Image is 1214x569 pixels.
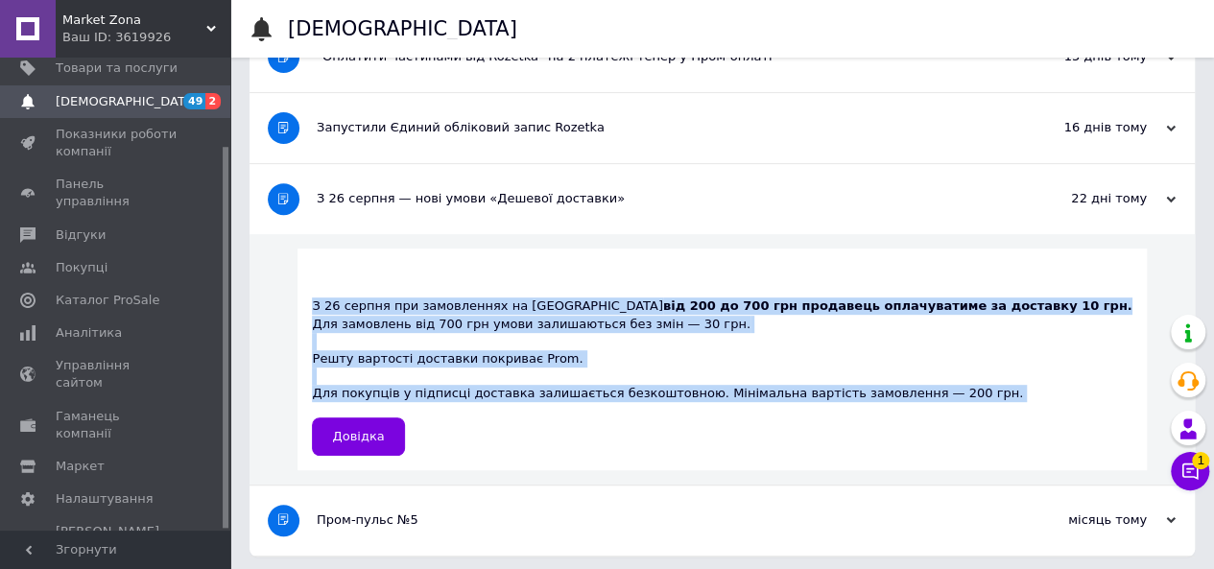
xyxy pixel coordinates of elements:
[56,126,178,160] span: Показники роботи компанії
[984,511,1176,529] div: місяць тому
[1171,452,1209,490] button: Чат з покупцем1
[332,429,384,443] span: Довідка
[312,263,1131,367] div: З 26 серпня при замовленнях на [GEOGRAPHIC_DATA] Для замовлень від 700 грн умови залишаються без ...
[56,93,198,110] span: [DEMOGRAPHIC_DATA]
[56,176,178,210] span: Панель управління
[62,29,230,46] div: Ваш ID: 3619926
[56,324,122,342] span: Аналітика
[56,408,178,442] span: Гаманець компанії
[663,298,1132,313] b: від 200 до 700 грн продавець оплачуватиме за доставку 10 грн.
[312,417,404,456] a: Довідка
[984,119,1176,136] div: 16 днів тому
[317,511,984,529] div: Пром-пульс №5
[56,259,107,276] span: Покупці
[312,367,1131,402] div: Для покупців у підписці доставка залишається безкоштовною. Мінімальна вартість замовлення — 200 грн.
[62,12,206,29] span: Market Zona
[205,93,221,109] span: 2
[317,190,984,207] div: З 26 серпня — нові умови «Дешевої доставки»
[317,119,984,136] div: Запустили Єдиний обліковий запис Rozetka
[56,357,178,391] span: Управління сайтом
[984,190,1176,207] div: 22 дні тому
[56,458,105,475] span: Маркет
[288,17,517,40] h1: [DEMOGRAPHIC_DATA]
[56,59,178,77] span: Товари та послуги
[1192,452,1209,469] span: 1
[56,292,159,309] span: Каталог ProSale
[56,490,154,508] span: Налаштування
[183,93,205,109] span: 49
[56,226,106,244] span: Відгуки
